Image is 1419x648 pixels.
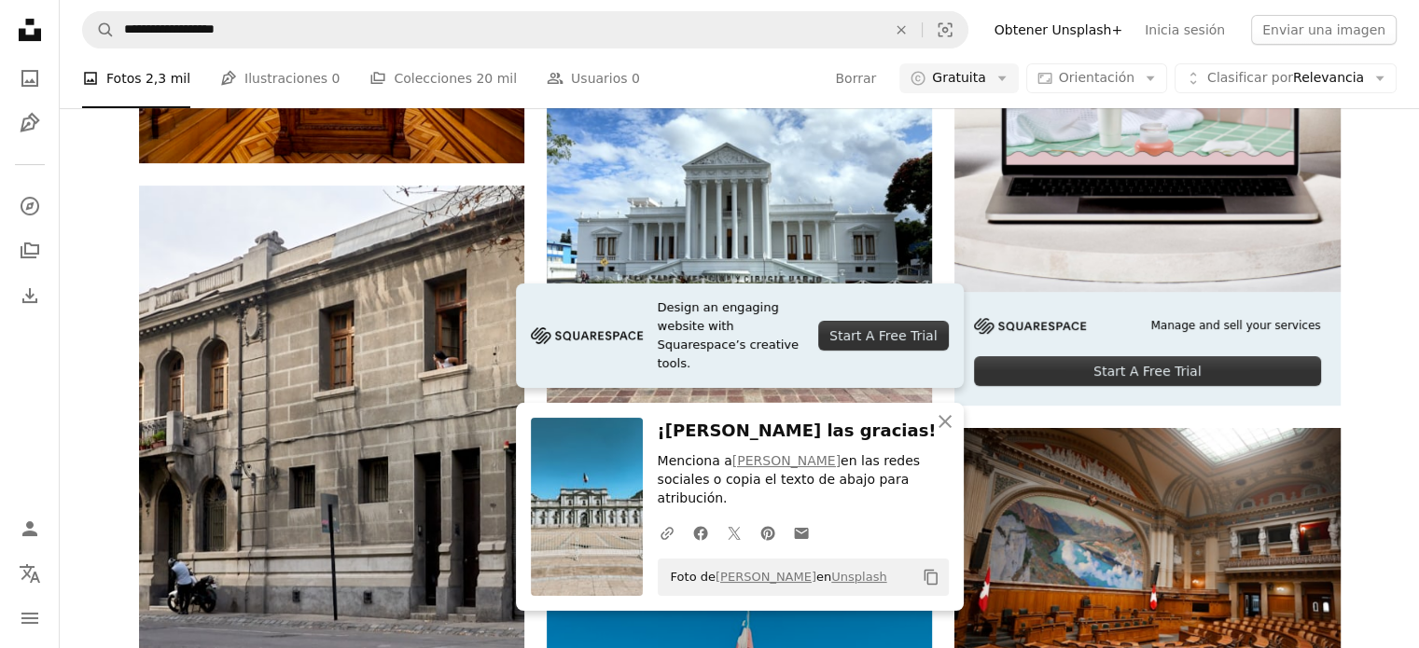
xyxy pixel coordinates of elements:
a: Colecciones 20 mil [369,48,517,108]
span: Gratuita [932,69,986,88]
a: Obtener Unsplash+ [983,15,1134,45]
div: Start A Free Trial [974,356,1320,386]
span: Manage and sell your services [1150,318,1320,334]
a: [PERSON_NAME] [716,570,816,584]
a: una motocicleta estacionada frente a un edificio [139,417,524,434]
a: Iniciar sesión / Registrarse [11,510,49,547]
button: Clasificar porRelevancia [1175,63,1397,93]
button: Gratuita [899,63,1019,93]
p: Menciona a en las redes sociales o copia el texto de abajo para atribución. [658,452,949,508]
a: [PERSON_NAME] [732,453,841,468]
button: Búsqueda visual [923,12,967,48]
img: file-1705255347840-230a6ab5bca9image [531,322,643,350]
a: Inicia sesión [1134,15,1236,45]
button: Enviar una imagen [1251,15,1397,45]
a: Ilustraciones [11,104,49,142]
a: Explorar [11,187,49,225]
a: Inicio — Unsplash [11,11,49,52]
div: Start A Free Trial [818,321,948,351]
span: Clasificar por [1207,70,1293,85]
a: Usuarios 0 [547,48,640,108]
form: Encuentra imágenes en todo el sitio [82,11,968,48]
span: Orientación [1059,70,1134,85]
span: 0 [331,68,340,89]
span: Relevancia [1207,69,1364,88]
a: Design an engaging website with Squarespace’s creative tools.Start A Free Trial [516,283,964,388]
a: Unsplash [831,570,886,584]
span: 0 [632,68,640,89]
h3: ¡[PERSON_NAME] las gracias! [658,418,949,445]
span: 20 mil [476,68,517,89]
a: Ilustraciones 0 [220,48,340,108]
button: Buscar en Unsplash [83,12,115,48]
a: Un gran edificio blanco con columnas y un fondo de cielo [547,203,932,220]
a: Comparte en Twitter [717,514,751,551]
img: file-1705255347840-230a6ab5bca9image [974,318,1086,334]
button: Orientación [1026,63,1167,93]
button: Borrar [834,63,877,93]
button: Borrar [881,12,922,48]
a: Comparte por correo electrónico [785,514,818,551]
span: Design an engaging website with Squarespace’s creative tools. [658,298,804,373]
button: Idioma [11,555,49,592]
a: una gran habitación con un cuadro en la pared [954,547,1340,564]
span: Foto de en [661,562,887,592]
a: Colecciones [11,232,49,269]
button: Menú [11,600,49,637]
a: Fotos [11,60,49,97]
a: Historial de descargas [11,277,49,314]
a: Comparte en Facebook [684,514,717,551]
button: Copiar al portapapeles [915,561,947,593]
a: Comparte en Pinterest [751,514,785,551]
